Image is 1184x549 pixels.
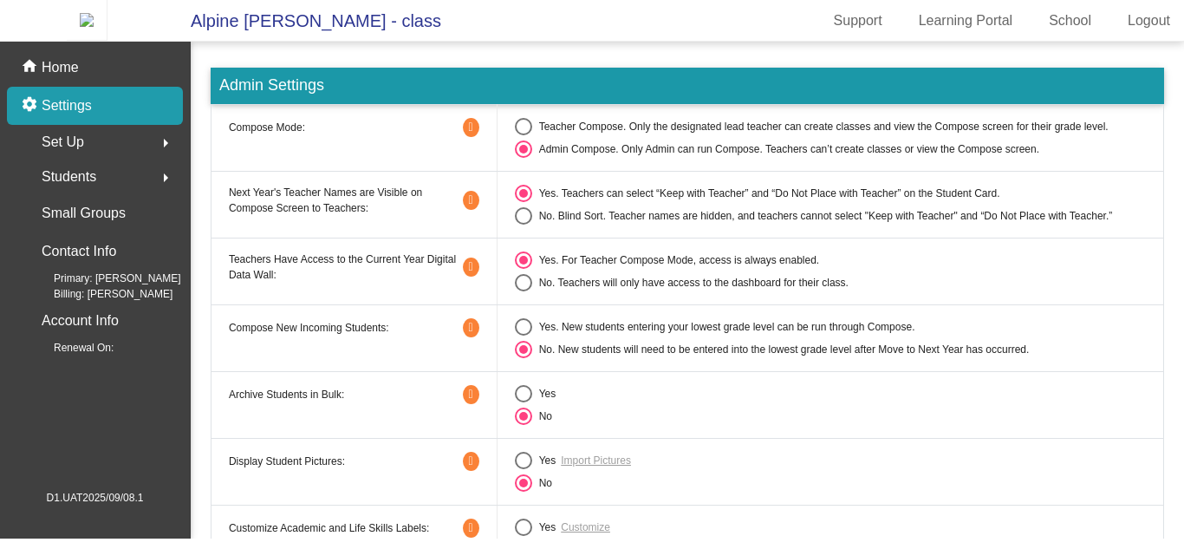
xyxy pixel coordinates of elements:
[229,385,479,404] div: Archive Students in Bulk:
[1114,7,1184,35] a: Logout
[532,408,552,424] div: No
[1035,7,1105,35] a: School
[21,57,42,78] mat-icon: home
[515,452,1146,492] mat-radio-group: Select an option
[532,275,849,291] div: No. Teachers will only have access to the dashboard for their class.
[155,167,176,188] mat-icon: arrow_right
[532,252,820,268] div: Yes. For Teacher Compose Mode, access is always enabled.
[229,252,479,283] div: Teachers Have Access to the Current Year Digital Data Wall:
[229,519,479,538] div: Customize Academic and Life Skills Labels:
[229,452,479,471] div: Display Student Pictures:
[905,7,1027,35] a: Learning Portal
[211,68,1164,104] h3: Admin Settings
[532,475,552,491] div: No
[820,7,896,35] a: Support
[532,386,556,402] div: Yes
[42,309,119,333] p: Account Info
[532,342,1030,357] div: No. New students will need to be entered into the lowest grade level after Move to Next Year has ...
[532,141,1039,157] div: Admin Compose. Only Admin can run Compose. Teachers can’t create classes or view the Compose screen.
[229,318,479,337] div: Compose New Incoming Students:
[26,286,172,302] span: Billing: [PERSON_NAME]
[515,385,1146,425] mat-radio-group: Select an option
[42,239,116,264] p: Contact Info
[515,185,1146,225] mat-radio-group: Select an option
[42,201,126,225] p: Small Groups
[42,165,96,189] span: Students
[42,130,84,154] span: Set Up
[173,7,441,35] span: Alpine [PERSON_NAME] - class
[21,95,42,116] mat-icon: settings
[532,186,1000,201] div: Yes. Teachers can select “Keep with Teacher” and “Do Not Place with Teacher” on the Student Card.
[532,208,1113,224] div: No. Blind Sort. Teacher names are hidden, and teachers cannot select "Keep with Teacher" and “Do ...
[229,118,479,137] div: Compose Mode:
[155,133,176,154] mat-icon: arrow_right
[532,453,556,468] div: Yes
[515,118,1146,158] mat-radio-group: Select an option
[26,271,181,286] span: Primary: [PERSON_NAME]
[42,57,79,78] p: Home
[532,119,1109,134] div: Teacher Compose. Only the designated lead teacher can create classes and view the Compose screen ...
[42,95,92,116] p: Settings
[532,319,915,335] div: Yes. New students entering your lowest grade level can be run through Compose.
[515,318,1146,358] mat-radio-group: Select an option
[229,185,479,216] div: Next Year's Teacher Names are Visible on Compose Screen to Teachers:
[532,520,556,535] div: Yes
[515,252,1146,291] mat-radio-group: Select an option
[26,340,114,356] span: Renewal On:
